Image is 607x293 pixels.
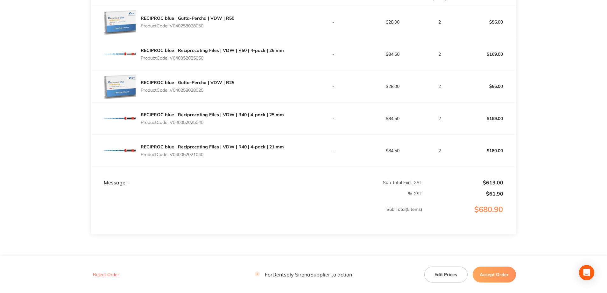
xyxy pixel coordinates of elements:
p: Product Code: V040258028025 [141,88,234,93]
a: RECIPROC blue | Gutta-Percha | VDW | R50 [141,15,234,21]
p: $169.00 [457,46,516,62]
p: $680.90 [423,205,516,227]
p: Product Code: V040052025040 [141,120,284,125]
a: RECIPROC blue | Gutta-Percha | VDW | R25 [141,80,234,85]
img: cWRuOWhqNA [104,70,136,102]
p: $619.00 [423,180,503,185]
div: Open Intercom Messenger [579,265,594,280]
p: - [304,116,363,121]
p: 2 [423,52,456,57]
p: - [304,52,363,57]
img: YmQ1Y204aw [104,103,136,134]
p: 2 [423,84,456,89]
a: RECIPROC blue | Reciprocating Files | VDW | R50 | 4-pack | 25 mm [141,47,284,53]
button: Reject Order [91,272,121,278]
p: Sub Total ( 5 Items) [91,207,422,225]
p: $28.00 [363,19,422,25]
button: Edit Prices [424,267,468,282]
img: eW90dndqZQ [104,6,136,38]
p: - [304,19,363,25]
p: $84.50 [363,52,422,57]
p: Sub Total Excl. GST [304,180,422,185]
a: RECIPROC blue | Reciprocating Files | VDW | R40 | 4-pack | 21 mm [141,144,284,150]
p: $169.00 [457,111,516,126]
p: For Dentsply Sirona Supplier to action [255,272,352,278]
p: Product Code: V040052025050 [141,55,284,61]
p: $56.00 [457,79,516,94]
p: - [304,84,363,89]
p: % GST [91,191,422,196]
p: $169.00 [457,143,516,158]
p: Product Code: V040052021040 [141,152,284,157]
p: $84.50 [363,148,422,153]
p: 2 [423,116,456,121]
img: bHR3cHZwcg [104,135,136,167]
p: $28.00 [363,84,422,89]
a: RECIPROC blue | Reciprocating Files | VDW | R40 | 4-pack | 25 mm [141,112,284,118]
p: 2 [423,19,456,25]
img: dmhhbDc3ag [104,38,136,70]
p: - [304,148,363,153]
button: Accept Order [473,267,516,282]
p: $61.90 [423,191,503,197]
p: $56.00 [457,14,516,30]
td: Message: - [91,167,303,186]
p: 2 [423,148,456,153]
p: Product Code: V040258028050 [141,23,234,28]
p: $84.50 [363,116,422,121]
